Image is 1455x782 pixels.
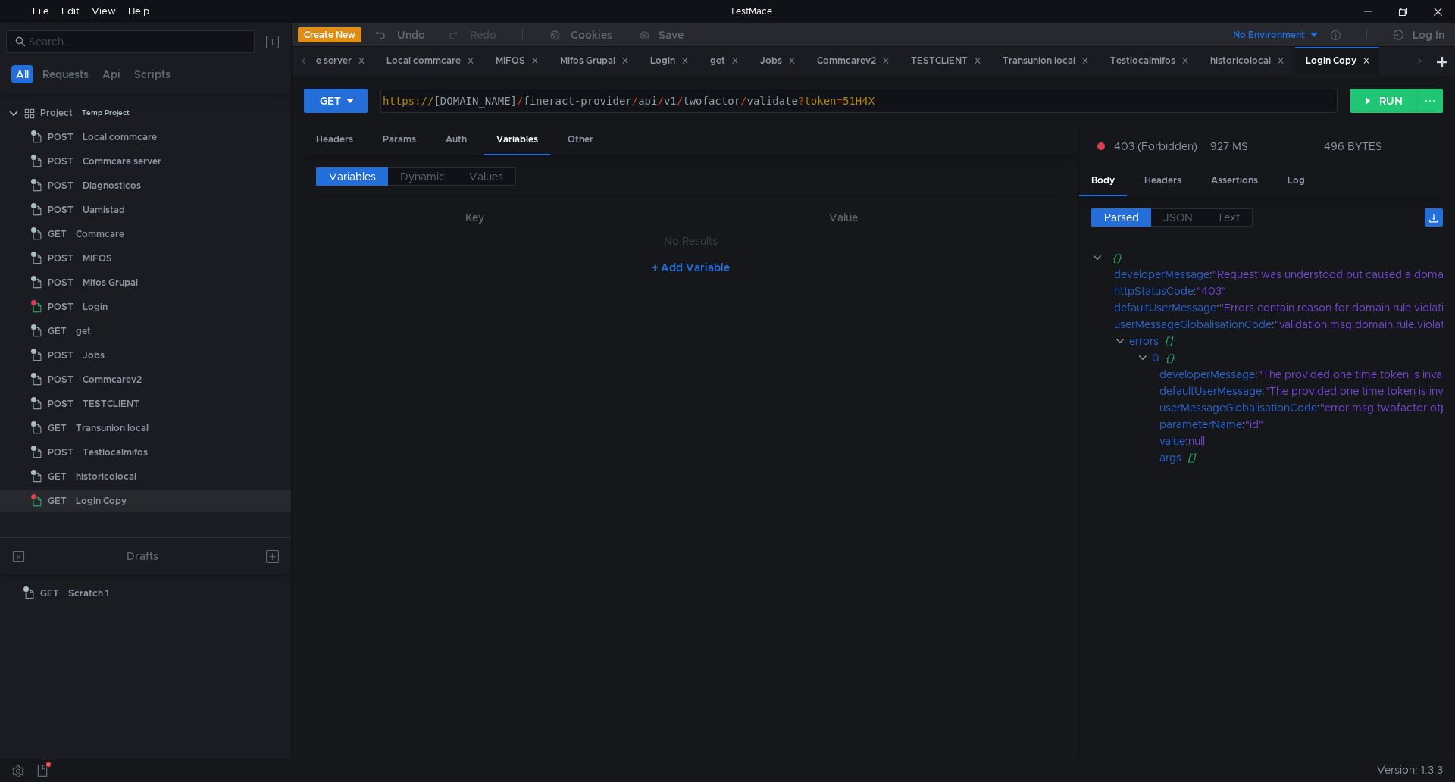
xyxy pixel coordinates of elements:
div: Commcare server [273,53,365,69]
span: 403 (Forbidden) [1114,138,1197,155]
span: POST [48,441,74,464]
div: Mifos Grupal [560,53,629,69]
div: Headers [1132,167,1194,195]
button: RUN [1350,89,1418,113]
span: Parsed [1104,211,1139,224]
div: Transunion local [1003,53,1089,69]
span: POST [48,368,74,391]
span: GET [48,223,67,246]
div: Variables [484,126,550,155]
span: GET [40,582,59,605]
div: Testlocalmifos [83,441,148,464]
span: Text [1217,211,1240,224]
div: MIFOS [83,247,112,270]
span: POST [48,393,74,415]
div: No Environment [1233,28,1305,42]
div: MIFOS [496,53,539,69]
div: Temp Project [82,102,130,124]
div: Drafts [127,547,158,565]
button: GET [304,89,368,113]
button: Create New [298,27,361,42]
div: Local commcare [83,126,157,149]
div: TESTCLIENT [83,393,139,415]
span: JSON [1163,211,1193,224]
div: 0 [1152,349,1159,366]
div: Assertions [1199,167,1270,195]
div: get [710,53,739,69]
div: Undo [397,26,425,44]
span: POST [48,126,74,149]
div: developerMessage [1114,266,1209,283]
th: Value [634,208,1053,227]
span: Variables [329,170,376,183]
div: userMessageGlobalisationCode [1159,399,1317,416]
span: POST [48,199,74,221]
div: Local commcare [386,53,474,69]
button: Undo [361,23,436,46]
button: Redo [436,23,507,46]
div: historicolocal [1210,53,1284,69]
div: Cookies [571,26,612,44]
div: parameterName [1159,416,1242,433]
button: Api [98,65,125,83]
div: Auth [433,126,479,154]
div: Commcarev2 [83,368,142,391]
div: defaultUserMessage [1114,299,1216,316]
div: Login [650,53,689,69]
span: GET [48,490,67,512]
div: Redo [470,26,496,44]
div: developerMessage [1159,366,1255,383]
div: Testlocalmifos [1110,53,1189,69]
span: Dynamic [400,170,445,183]
div: userMessageGlobalisationCode [1114,316,1272,333]
button: Scripts [130,65,175,83]
div: Jobs [83,344,105,367]
button: No Environment [1215,23,1320,47]
span: POST [48,271,74,294]
div: Diagnosticos [83,174,141,197]
div: errors [1129,333,1159,349]
span: GET [48,320,67,343]
span: POST [48,296,74,318]
div: Headers [304,126,365,154]
span: POST [48,247,74,270]
div: defaultUserMessage [1159,383,1262,399]
div: args [1159,449,1181,466]
span: POST [48,344,74,367]
div: Other [555,126,605,154]
div: Commcare [76,223,124,246]
div: Params [371,126,428,154]
div: value [1159,433,1185,449]
div: Jobs [760,53,796,69]
span: POST [48,174,74,197]
input: Search... [29,33,246,50]
div: Log In [1413,26,1444,44]
div: Scratch 1 [68,582,109,605]
div: Save [659,30,684,40]
span: POST [48,150,74,173]
div: Commcarev2 [817,53,890,69]
span: GET [48,417,67,439]
div: TESTCLIENT [911,53,981,69]
div: Login Copy [1306,53,1370,69]
div: Login Copy [76,490,127,512]
div: GET [320,92,341,109]
div: Body [1079,167,1127,196]
button: Requests [38,65,93,83]
span: Values [469,170,503,183]
div: Log [1275,167,1317,195]
div: Mifos Grupal [83,271,138,294]
div: Login [83,296,108,318]
div: Transunion local [76,417,149,439]
button: All [11,65,33,83]
div: httpStatusCode [1114,283,1194,299]
div: 927 MS [1210,139,1248,153]
div: Uamistad [83,199,125,221]
div: get [76,320,91,343]
th: Key [316,208,634,227]
nz-embed-empty: No Results [664,234,718,248]
div: Project [40,102,73,124]
span: GET [48,465,67,488]
button: + Add Variable [640,255,742,280]
div: Commcare server [83,150,161,173]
